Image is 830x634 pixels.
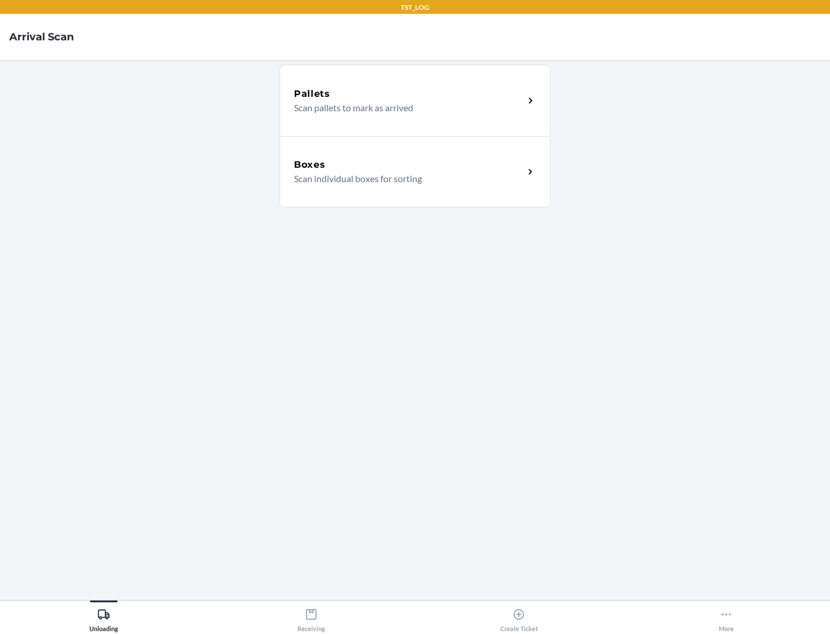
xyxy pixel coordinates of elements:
div: Receiving [297,603,325,632]
div: Unloading [89,603,118,632]
p: Scan pallets to mark as arrived [294,101,515,115]
div: Create Ticket [500,603,538,632]
a: BoxesScan individual boxes for sorting [280,136,550,207]
div: More [719,603,734,632]
h5: Pallets [294,87,330,101]
a: PalletsScan pallets to mark as arrived [280,65,550,136]
p: TST_LOG [401,2,429,13]
button: Receiving [207,601,415,632]
button: More [622,601,830,632]
p: Scan individual boxes for sorting [294,172,515,186]
h5: Boxes [294,158,326,172]
button: Create Ticket [415,601,622,632]
h4: Arrival Scan [9,29,74,44]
